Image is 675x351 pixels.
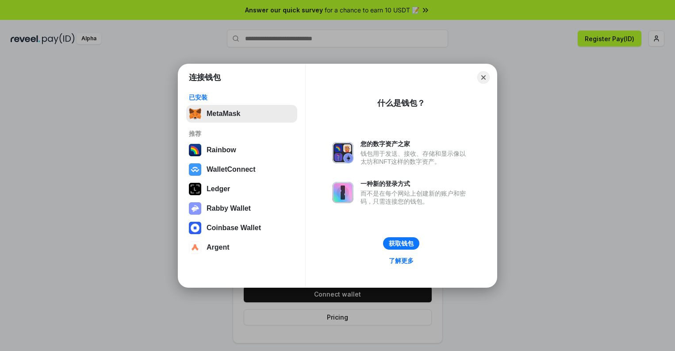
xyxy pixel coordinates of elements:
button: Ledger [186,180,297,198]
button: Rainbow [186,141,297,159]
button: Coinbase Wallet [186,219,297,237]
div: 什么是钱包？ [377,98,425,108]
div: 一种新的登录方式 [361,180,470,188]
button: Close [477,71,490,84]
button: Argent [186,239,297,256]
img: svg+xml,%3Csvg%20width%3D%2228%22%20height%3D%2228%22%20viewBox%3D%220%200%2028%2028%22%20fill%3D... [189,241,201,254]
div: WalletConnect [207,166,256,174]
div: Coinbase Wallet [207,224,261,232]
a: 了解更多 [384,255,419,266]
button: WalletConnect [186,161,297,178]
div: Ledger [207,185,230,193]
img: svg+xml,%3Csvg%20width%3D%2228%22%20height%3D%2228%22%20viewBox%3D%220%200%2028%2028%22%20fill%3D... [189,163,201,176]
img: svg+xml,%3Csvg%20xmlns%3D%22http%3A%2F%2Fwww.w3.org%2F2000%2Fsvg%22%20fill%3D%22none%22%20viewBox... [332,182,353,203]
div: 钱包用于发送、接收、存储和显示像以太坊和NFT这样的数字资产。 [361,150,470,166]
div: 而不是在每个网站上创建新的账户和密码，只需连接您的钱包。 [361,189,470,205]
button: 获取钱包 [383,237,419,250]
div: Rabby Wallet [207,204,251,212]
button: Rabby Wallet [186,200,297,217]
div: 推荐 [189,130,295,138]
button: MetaMask [186,105,297,123]
div: 已安装 [189,93,295,101]
div: Argent [207,243,230,251]
img: svg+xml,%3Csvg%20fill%3D%22none%22%20height%3D%2233%22%20viewBox%3D%220%200%2035%2033%22%20width%... [189,108,201,120]
div: 您的数字资产之家 [361,140,470,148]
div: 获取钱包 [389,239,414,247]
img: svg+xml,%3Csvg%20width%3D%22120%22%20height%3D%22120%22%20viewBox%3D%220%200%20120%20120%22%20fil... [189,144,201,156]
img: svg+xml,%3Csvg%20xmlns%3D%22http%3A%2F%2Fwww.w3.org%2F2000%2Fsvg%22%20fill%3D%22none%22%20viewBox... [332,142,353,163]
div: Rainbow [207,146,236,154]
div: 了解更多 [389,257,414,265]
img: svg+xml,%3Csvg%20xmlns%3D%22http%3A%2F%2Fwww.w3.org%2F2000%2Fsvg%22%20width%3D%2228%22%20height%3... [189,183,201,195]
img: svg+xml,%3Csvg%20width%3D%2228%22%20height%3D%2228%22%20viewBox%3D%220%200%2028%2028%22%20fill%3D... [189,222,201,234]
img: svg+xml,%3Csvg%20xmlns%3D%22http%3A%2F%2Fwww.w3.org%2F2000%2Fsvg%22%20fill%3D%22none%22%20viewBox... [189,202,201,215]
div: MetaMask [207,110,240,118]
h1: 连接钱包 [189,72,221,83]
